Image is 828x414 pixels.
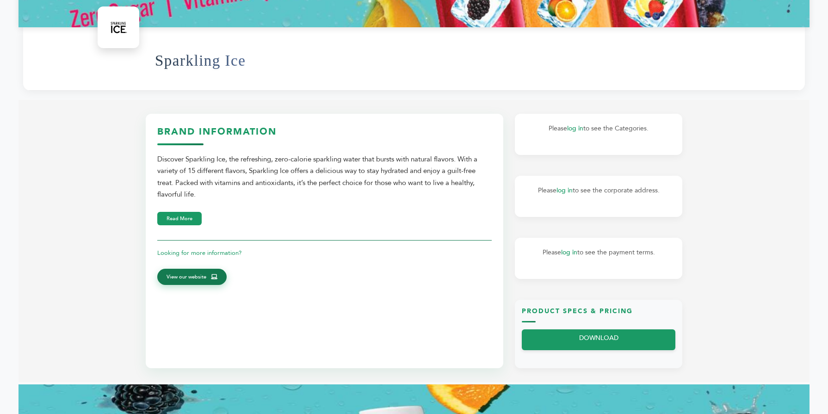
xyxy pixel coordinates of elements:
[567,124,583,133] a: log in
[522,329,675,350] a: DOWNLOAD
[157,247,492,259] p: Looking for more information?
[157,212,202,225] button: Read More
[524,185,673,196] p: Please to see the corporate address.
[167,273,206,281] span: View our website
[157,125,492,145] h3: Brand Information
[561,248,577,257] a: log in
[100,9,137,46] img: Sparkling Ice Logo
[155,38,246,83] h1: Sparkling Ice
[556,186,573,195] a: log in
[157,154,492,201] div: Discover Sparkling Ice, the refreshing, zero-calorie sparkling water that bursts with natural fla...
[522,307,675,323] h3: Product Specs & Pricing
[524,247,673,258] p: Please to see the payment terms.
[157,269,227,285] a: View our website
[524,123,673,134] p: Please to see the Categories.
